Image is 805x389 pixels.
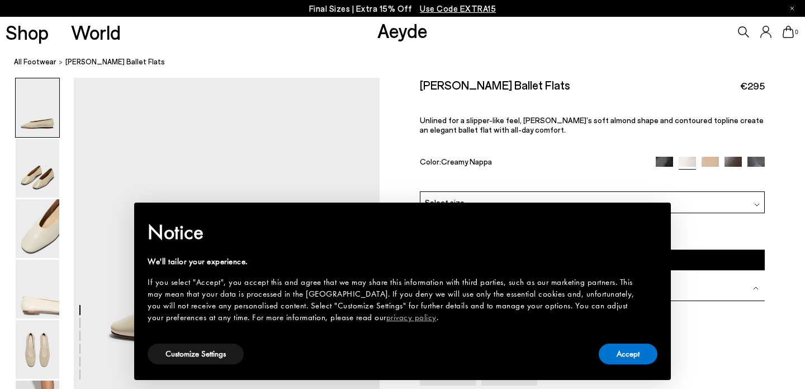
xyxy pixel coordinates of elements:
[16,139,59,198] img: Kirsten Ballet Flats - Image 2
[148,218,640,247] h2: Notice
[650,210,657,228] span: ×
[753,285,759,291] img: svg%3E
[783,26,794,38] a: 0
[6,22,49,42] a: Shop
[420,78,570,92] h2: [PERSON_NAME] Ballet Flats
[386,312,437,323] a: privacy policy
[309,2,496,16] p: Final Sizes | Extra 15% Off
[420,3,496,13] span: Navigate to /collections/ss25-final-sizes
[65,56,165,68] span: [PERSON_NAME] Ballet Flats
[14,47,805,78] nav: breadcrumb
[794,29,799,35] span: 0
[754,202,760,208] img: svg%3E
[599,344,657,364] button: Accept
[16,78,59,137] img: Kirsten Ballet Flats - Image 1
[148,276,640,324] div: If you select "Accept", you accept this and agree that we may share this information with third p...
[740,79,765,93] span: €295
[377,18,428,42] a: Aeyde
[640,206,666,233] button: Close this notice
[16,199,59,258] img: Kirsten Ballet Flats - Image 3
[148,344,244,364] button: Customize Settings
[71,22,121,42] a: World
[420,115,764,134] span: Unlined for a slipper-like feel, [PERSON_NAME]’s soft almond shape and contoured topline create a...
[148,256,640,268] div: We'll tailor your experience.
[441,157,492,166] span: Creamy Nappa
[14,56,56,68] a: All Footwear
[420,157,645,170] div: Color:
[16,320,59,379] img: Kirsten Ballet Flats - Image 5
[16,260,59,318] img: Kirsten Ballet Flats - Image 4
